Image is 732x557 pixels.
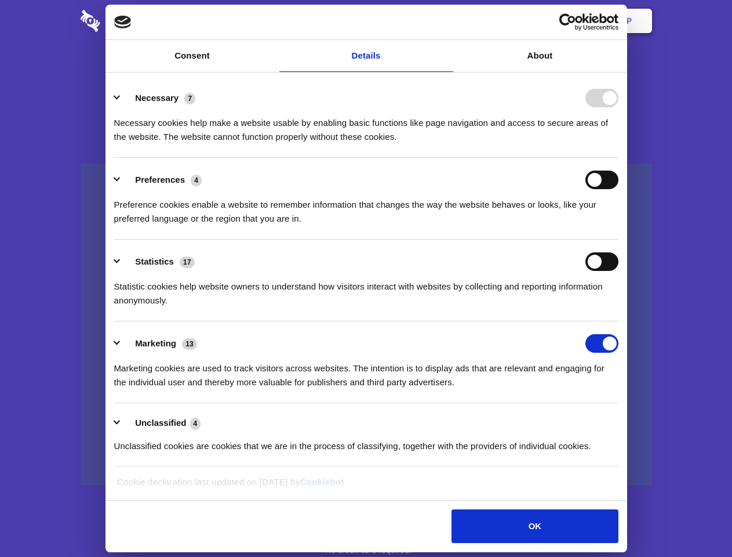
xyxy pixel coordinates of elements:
span: 4 [190,418,201,429]
div: Preference cookies enable a website to remember information that changes the way the website beha... [114,189,618,226]
button: Marketing (13) [114,334,205,353]
button: Unclassified (4) [114,416,208,431]
a: About [453,40,627,72]
a: Usercentrics Cookiebot - opens in a new window [517,13,618,31]
a: Wistia video thumbnail [81,164,652,486]
img: logo [114,16,132,28]
button: Statistics (17) [114,252,202,271]
label: Necessary [135,93,179,103]
button: Preferences (4) [114,171,209,189]
iframe: Drift Widget Chat Controller [674,499,718,543]
label: Preferences [135,175,185,185]
a: Pricing [340,3,391,39]
div: Necessary cookies help make a website usable by enabling basic functions like page navigation and... [114,107,618,144]
a: Contact [470,3,523,39]
a: Consent [105,40,279,72]
a: Login [526,3,576,39]
span: 17 [180,256,195,268]
div: Unclassified cookies are cookies that we are in the process of classifying, together with the pro... [114,431,618,453]
button: OK [451,509,618,543]
a: Cookiebot [300,477,344,487]
span: 13 [182,338,197,350]
span: 7 [184,93,195,104]
div: Marketing cookies are used to track visitors across websites. The intention is to display ads tha... [114,353,618,389]
div: Statistic cookies help website owners to understand how visitors interact with websites by collec... [114,271,618,308]
button: Necessary (7) [114,89,203,107]
a: Details [279,40,453,72]
label: Statistics [135,256,174,266]
label: Marketing [135,338,176,348]
img: logo-wordmark-white-trans-d4663122ce5f474addd5e946df7df03e33cb6a1c49d2221995e7729f52c070b2.svg [81,10,180,32]
div: Cookie declaration last updated on [DATE] by [108,475,624,498]
span: 4 [191,175,202,186]
h1: Eliminate Slack Data Loss. [81,52,652,94]
h4: Auto-redaction of sensitive data, encrypted data sharing and self-destructing private chats. Shar... [81,106,652,144]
